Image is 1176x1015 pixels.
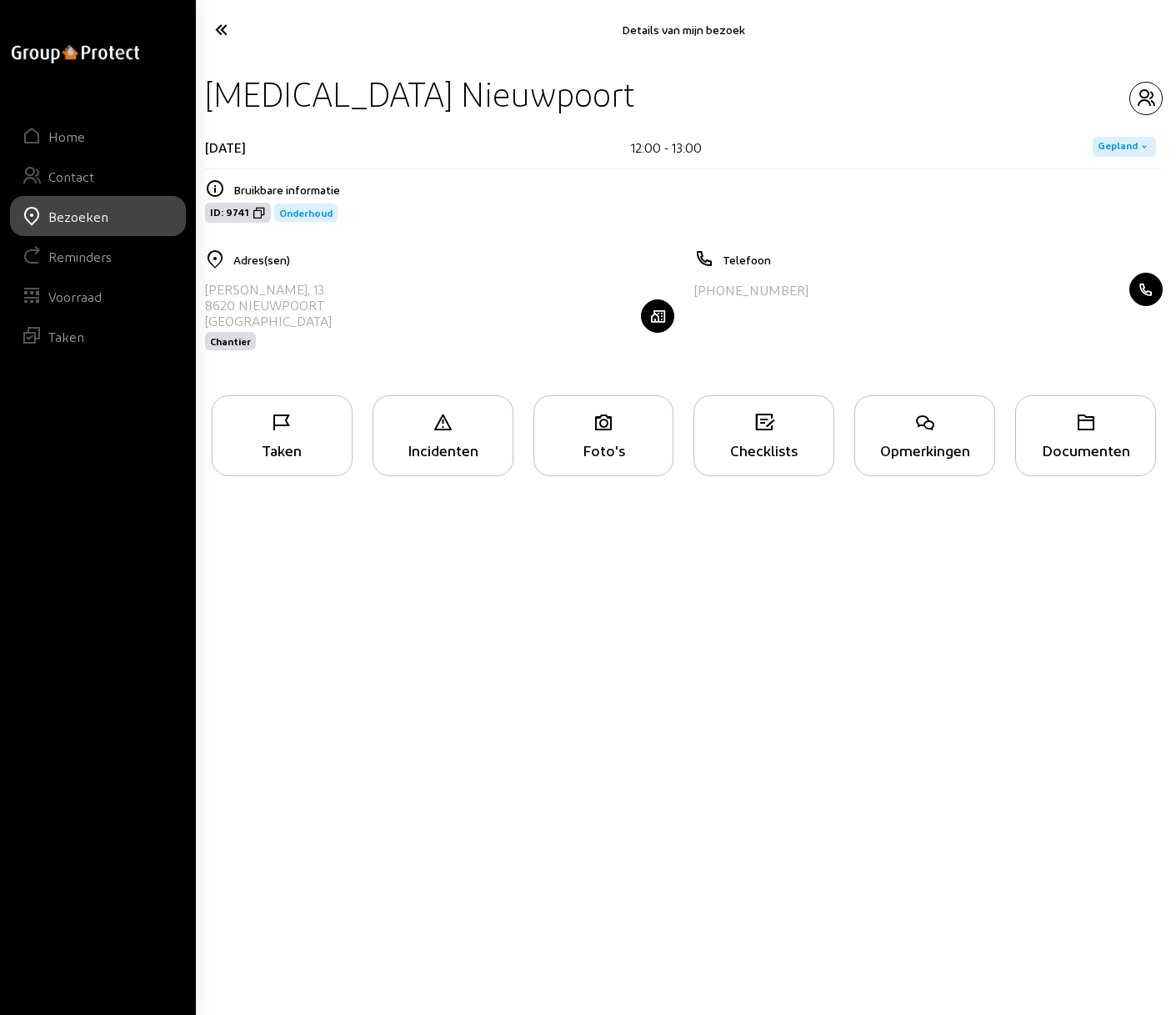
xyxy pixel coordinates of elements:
div: [MEDICAL_DATA] Nieuwpoort [205,73,635,115]
div: Reminders [48,249,112,264]
h5: Telefoon [723,253,1163,267]
div: Foto's [534,441,673,459]
div: [PERSON_NAME], 13 [205,281,332,297]
div: Home [48,128,85,144]
div: Checklists [694,441,833,459]
a: Reminders [10,236,186,276]
h5: Bruikbare informatie [233,183,1163,197]
div: Taken [213,441,352,459]
div: Opmerkingen [855,441,994,459]
a: Voorraad [10,276,186,316]
div: Taken [48,329,84,344]
div: Voorraad [48,289,102,304]
div: [PHONE_NUMBER] [694,282,808,298]
div: 12:00 - 13:00 [631,139,702,155]
div: Bezoeken [48,209,108,224]
span: Onderhoud [279,207,333,219]
div: [GEOGRAPHIC_DATA] [205,313,332,329]
div: [DATE] [205,139,246,155]
span: ID: 9741 [210,206,249,219]
div: Details van mijn bezoek [356,23,1012,37]
div: Contact [48,168,94,184]
a: Bezoeken [10,196,186,236]
a: Taken [10,316,186,356]
h5: Adres(sen) [233,253,674,267]
img: logo-oneline.png [12,45,139,63]
div: Incidenten [373,441,513,459]
span: Chantier [210,335,251,347]
div: Documenten [1016,441,1155,459]
a: Home [10,116,186,156]
span: Gepland [1098,140,1138,153]
a: Contact [10,156,186,196]
div: 8620 NIEUWPOORT [205,297,332,313]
